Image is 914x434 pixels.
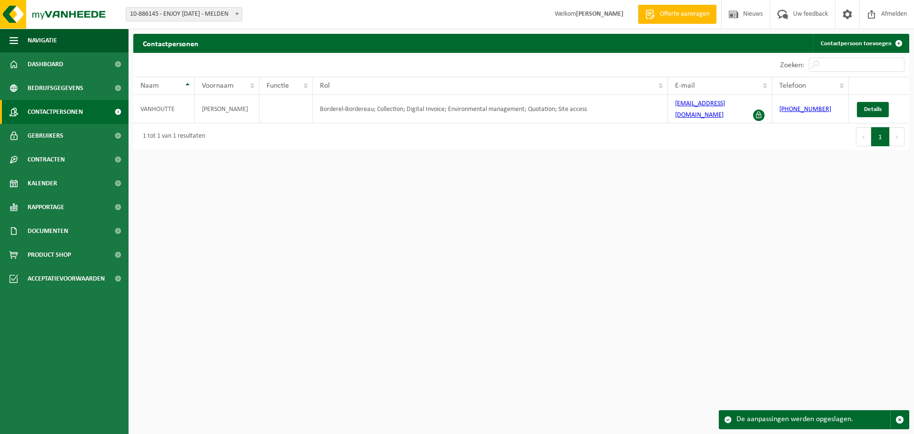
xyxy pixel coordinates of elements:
a: Offerte aanvragen [638,5,716,24]
span: Rapportage [28,195,64,219]
h2: Contactpersonen [133,34,208,52]
span: 10-886145 - ENJOY TODAY - MELDEN [126,8,242,21]
a: Details [857,102,889,117]
span: Acceptatievoorwaarden [28,267,105,291]
span: Product Shop [28,243,71,267]
span: Offerte aanvragen [657,10,712,19]
span: Dashboard [28,52,63,76]
span: Bedrijfsgegevens [28,76,83,100]
a: [EMAIL_ADDRESS][DOMAIN_NAME] [675,100,725,119]
div: 1 tot 1 van 1 resultaten [138,128,205,145]
button: 1 [871,127,890,146]
span: Voornaam [202,82,234,90]
span: Documenten [28,219,68,243]
div: De aanpassingen werden opgeslagen. [736,411,890,429]
span: Functie [267,82,289,90]
span: Gebruikers [28,124,63,148]
span: Navigatie [28,29,57,52]
label: Zoeken: [780,61,804,69]
span: Telefoon [779,82,806,90]
td: VANHOUTTE [133,95,195,123]
span: Naam [140,82,159,90]
span: Rol [320,82,330,90]
span: Details [864,106,882,112]
a: [PHONE_NUMBER] [779,106,831,113]
strong: [PERSON_NAME] [576,10,624,18]
button: Previous [856,127,871,146]
span: Kalender [28,172,57,195]
span: E-mail [675,82,695,90]
button: Next [890,127,904,146]
a: Contactpersoon toevoegen [813,34,908,53]
td: [PERSON_NAME] [195,95,259,123]
span: Contracten [28,148,65,172]
td: Borderel-Bordereau; Collection; Digital Invoice; Environmental management; Quotation; Site access [313,95,668,123]
span: Contactpersonen [28,100,83,124]
span: 10-886145 - ENJOY TODAY - MELDEN [126,7,242,21]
